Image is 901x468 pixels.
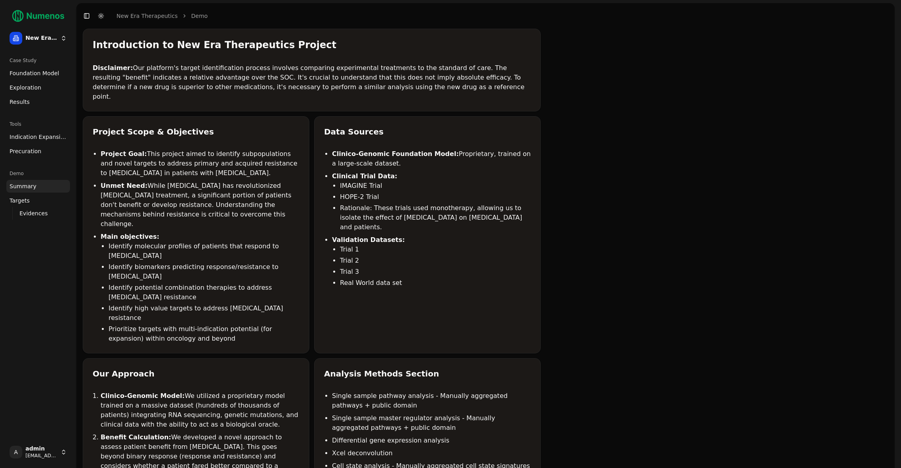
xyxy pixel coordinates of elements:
[109,324,299,343] li: Prioritize targets with multi-indication potential (for expansion) within oncology and beyond
[332,391,531,410] li: Single sample pathway analysis - Manually aggregated pathways + public domain
[191,12,208,20] a: Demo
[93,63,531,101] p: Our platform's target identification process involves comparing experimental treatments to the st...
[25,445,57,452] span: admin
[10,133,67,141] span: Indication Expansion
[101,182,148,189] strong: Unmet Need:
[340,267,531,277] li: Trial 3
[332,436,531,445] li: Differential gene expression analysis
[101,149,299,178] li: This project aimed to identify subpopulations and novel targets to address primary and acquired r...
[324,368,531,379] div: Analysis Methods Section
[101,233,159,240] strong: Main objectives:
[332,236,405,244] strong: Validation Datasets:
[10,84,41,92] span: Exploration
[10,147,41,155] span: Precuration
[10,182,37,190] span: Summary
[6,96,70,108] a: Results
[93,368,299,379] div: Our Approach
[25,452,57,459] span: [EMAIL_ADDRESS]
[340,256,531,265] li: Trial 2
[101,150,147,158] strong: Project Goal:
[117,12,178,20] a: New Era Therapeutics
[16,208,60,219] a: Evidences
[109,262,299,281] li: Identify biomarkers predicting response/resistance to [MEDICAL_DATA]
[25,35,57,42] span: New Era Therapeutics
[101,391,299,429] li: We utilized a proprietary model trained on a massive dataset (hundreds of thousands of patients) ...
[101,392,184,400] strong: Clinico-Genomic Model:
[340,278,531,288] li: Real World data set
[340,203,531,232] li: Rationale: These trials used monotherapy, allowing us to isolate the effect of [MEDICAL_DATA] on ...
[6,54,70,67] div: Case Study
[10,197,30,205] span: Targets
[324,126,531,137] div: Data Sources
[117,12,208,20] nav: breadcrumb
[332,413,531,433] li: Single sample master regulator analysis - Manually aggregated pathways + public domain
[340,181,531,191] li: IMAGINE Trial
[6,131,70,143] a: Indication Expansion
[93,39,531,51] div: Introduction to New Era Therapeutics Project
[332,149,531,168] li: Proprietary, trained on a large-scale dataset.
[340,245,531,254] li: Trial 1
[6,81,70,94] a: Exploration
[6,180,70,193] a: Summary
[6,194,70,207] a: Targets
[332,448,531,458] li: Xcel deconvolution
[6,29,70,48] button: New Era Therapeutics
[340,192,531,202] li: HOPE-2 Trial
[19,209,48,217] span: Evidences
[10,98,30,106] span: Results
[6,167,70,180] div: Demo
[6,67,70,80] a: Foundation Model
[6,6,70,25] img: Numenos
[93,126,299,137] div: Project Scope & Objectives
[101,181,299,229] li: While [MEDICAL_DATA] has revolutionized [MEDICAL_DATA] treatment, a significant portion of patien...
[109,304,299,323] li: Identify high value targets to address [MEDICAL_DATA] resistance
[109,242,299,261] li: Identify molecular profiles of patients that respond to [MEDICAL_DATA]
[332,172,397,180] strong: Clinical Trial Data:
[10,446,22,458] span: A
[109,283,299,302] li: Identify potential combination therapies to address [MEDICAL_DATA] resistance
[332,150,459,158] strong: Clinico-Genomic Foundation Model:
[10,69,59,77] span: Foundation Model
[93,64,133,72] strong: Disclaimer:
[6,118,70,131] div: Tools
[6,443,70,462] button: Aadmin[EMAIL_ADDRESS]
[101,433,171,441] strong: Benefit Calculation:
[6,145,70,158] a: Precuration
